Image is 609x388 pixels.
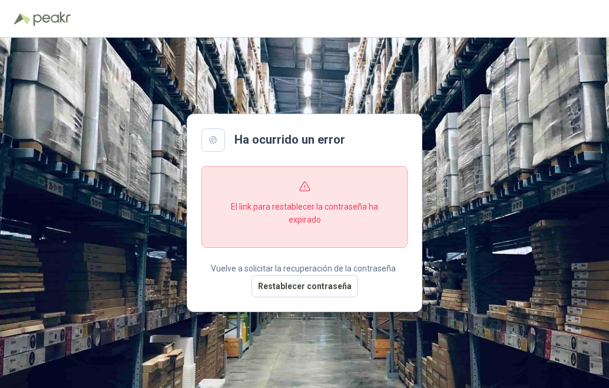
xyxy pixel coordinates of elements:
[234,131,345,149] h2: Ha ocurrido un error
[216,200,393,226] p: El link para restablecer la contraseña ha expirado
[251,275,358,297] button: Restablecer contraseña
[211,262,398,275] p: Vuelve a solicitar la recuperación de la contraseña
[14,13,31,25] img: Logo
[33,12,71,26] img: Peakr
